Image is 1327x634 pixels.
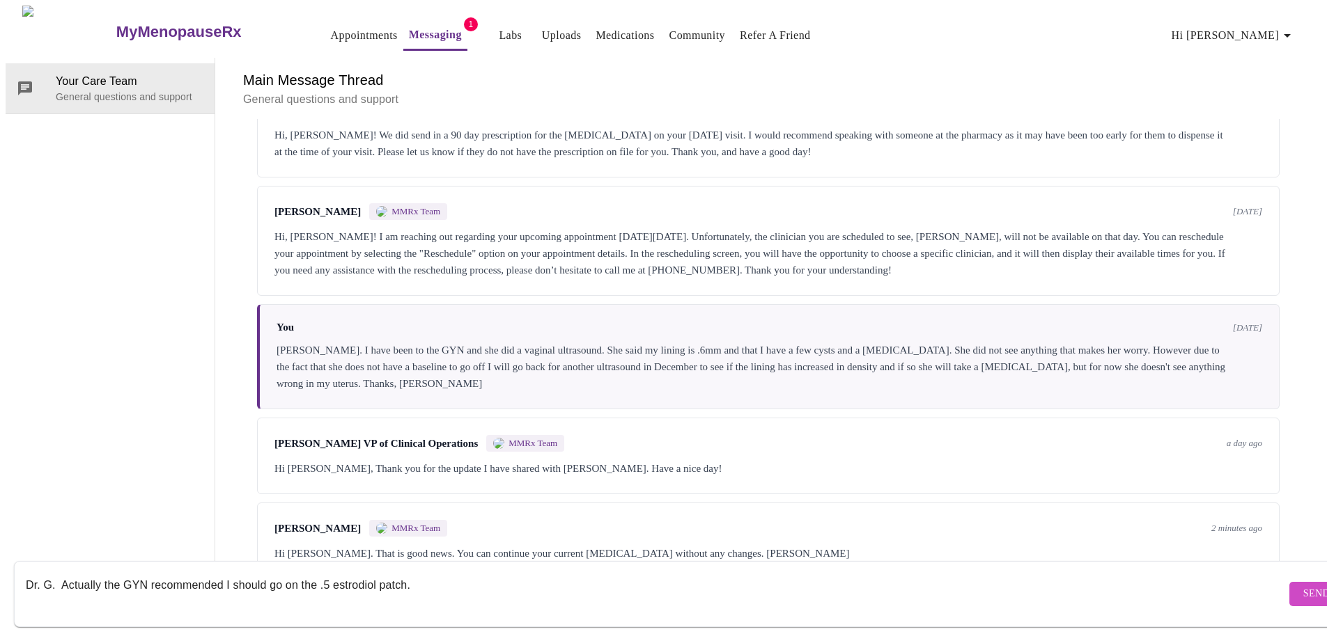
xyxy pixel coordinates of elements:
[1233,322,1262,333] span: [DATE]
[596,26,654,45] a: Medications
[274,438,478,450] span: [PERSON_NAME] VP of Clinical Operations
[509,438,557,449] span: MMRx Team
[542,26,582,45] a: Uploads
[488,22,533,49] button: Labs
[243,69,1294,91] h6: Main Message Thread
[56,90,203,104] p: General questions and support
[499,26,522,45] a: Labs
[274,127,1262,160] div: Hi, [PERSON_NAME]! We did send in a 90 day prescription for the [MEDICAL_DATA] on your [DATE] vis...
[376,523,387,534] img: MMRX
[22,6,114,58] img: MyMenopauseRx Logo
[409,25,462,45] a: Messaging
[1166,22,1301,49] button: Hi [PERSON_NAME]
[274,523,361,534] span: [PERSON_NAME]
[114,8,297,56] a: MyMenopauseRx
[669,26,726,45] a: Community
[391,206,440,217] span: MMRx Team
[1227,438,1262,449] span: a day ago
[116,23,242,41] h3: MyMenopauseRx
[274,228,1262,278] div: Hi, [PERSON_NAME]! I am reaching out regarding your upcoming appointment [DATE][DATE]. Unfortunat...
[331,26,398,45] a: Appointments
[464,17,478,31] span: 1
[277,322,294,333] span: You
[243,91,1294,108] p: General questions and support
[56,73,203,90] span: Your Care Team
[740,26,811,45] a: Refer a Friend
[325,22,403,49] button: Appointments
[277,342,1262,392] div: [PERSON_NAME]. I have been to the GYN and she did a vaginal ultrasound. She said my lining is .6m...
[734,22,816,49] button: Refer a Friend
[590,22,660,49] button: Medications
[391,523,440,534] span: MMRx Team
[6,63,215,113] div: Your Care TeamGeneral questions and support
[536,22,587,49] button: Uploads
[1211,523,1262,534] span: 2 minutes ago
[376,206,387,217] img: MMRX
[274,545,1262,562] div: Hi [PERSON_NAME]. That is good news. You can continue your current [MEDICAL_DATA] without any cha...
[493,438,504,449] img: MMRX
[664,22,731,49] button: Community
[274,206,361,218] span: [PERSON_NAME]
[403,21,467,51] button: Messaging
[274,460,1262,477] div: Hi [PERSON_NAME], Thank you for the update I have shared with [PERSON_NAME]. Have a nice day!
[1233,206,1262,217] span: [DATE]
[26,571,1286,616] textarea: Send a message about your appointment
[1172,26,1296,45] span: Hi [PERSON_NAME]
